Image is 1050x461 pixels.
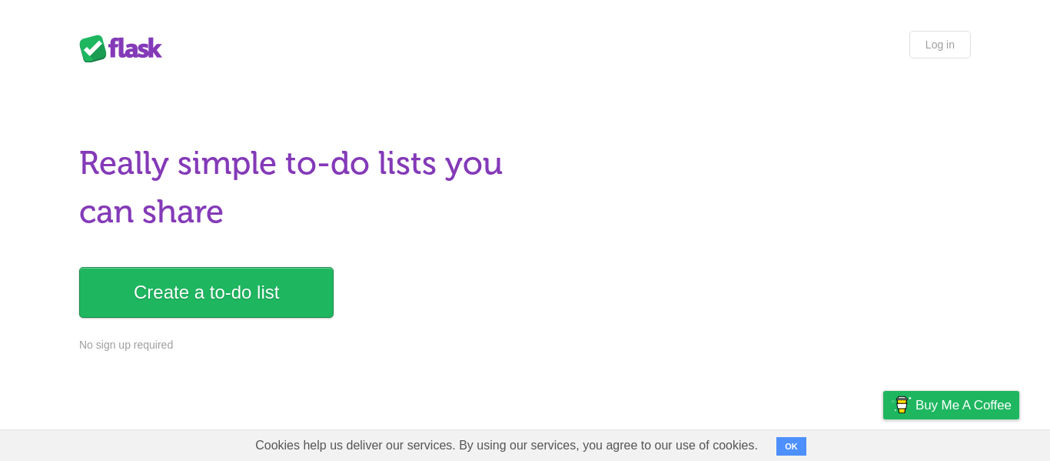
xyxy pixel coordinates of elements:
[79,35,171,62] div: Flask Lists
[776,437,806,456] button: OK
[909,31,971,58] a: Log in
[240,430,773,461] span: Cookies help us deliver our services. By using our services, you agree to our use of cookies.
[79,267,334,318] a: Create a to-do list
[79,139,516,236] h1: Really simple to-do lists you can share
[915,392,1012,419] span: Buy me a coffee
[883,391,1019,419] a: Buy me a coffee
[79,337,516,353] p: No sign up required
[891,392,912,418] img: Buy me a coffee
